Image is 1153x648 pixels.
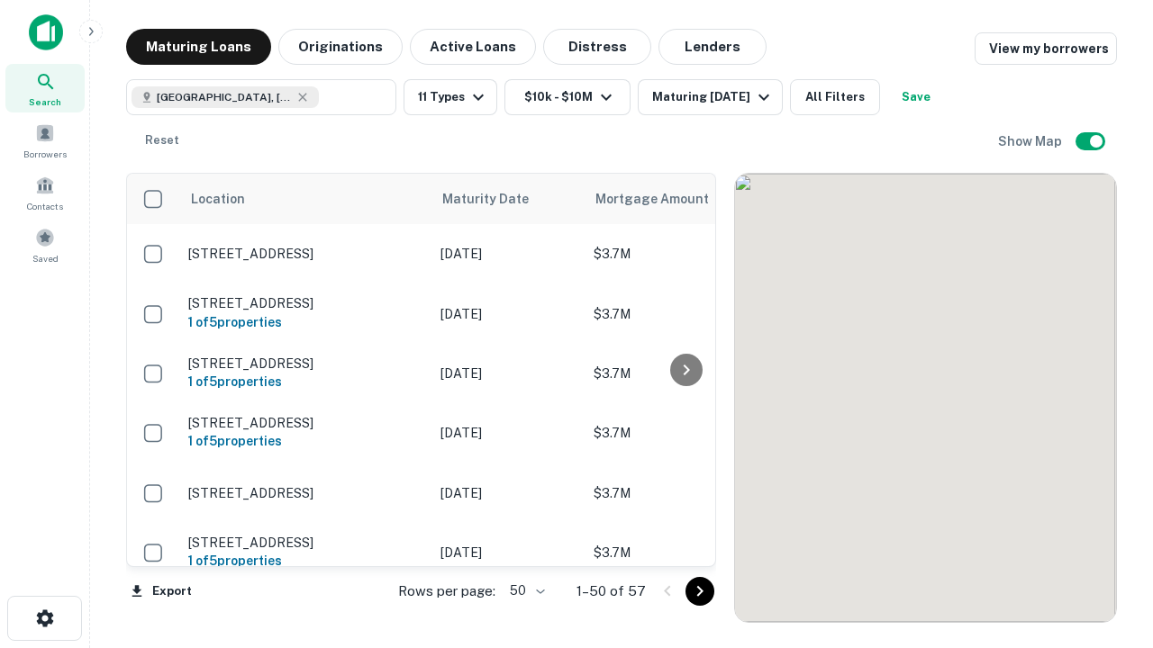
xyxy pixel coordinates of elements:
p: [STREET_ADDRESS] [188,246,422,262]
p: $3.7M [594,304,774,324]
span: Mortgage Amount [595,188,732,210]
p: [DATE] [440,244,576,264]
th: Maturity Date [431,174,585,224]
h6: 1 of 5 properties [188,551,422,571]
h6: 1 of 5 properties [188,372,422,391]
img: capitalize-icon.png [29,14,63,50]
p: [DATE] [440,423,576,443]
div: 50 [503,578,548,604]
a: Saved [5,220,85,269]
h6: Show Map [998,131,1065,151]
p: $3.7M [594,244,774,264]
p: [STREET_ADDRESS] [188,295,422,311]
p: [STREET_ADDRESS] [188,415,422,431]
button: $10k - $10M [504,79,631,115]
button: 11 Types [404,79,497,115]
a: View my borrowers [975,32,1117,65]
button: Distress [543,29,651,65]
p: [DATE] [440,364,576,383]
button: Reset [133,122,191,158]
span: Saved [32,251,59,265]
a: Borrowers [5,116,85,165]
p: $3.7M [594,543,774,562]
a: Search [5,64,85,112]
button: Originations [278,29,403,65]
p: [STREET_ADDRESS] [188,535,422,551]
p: $3.7M [594,423,774,443]
th: Location [179,174,431,224]
button: Export [126,578,196,605]
a: Contacts [5,168,85,217]
p: [STREET_ADDRESS] [188,355,422,372]
button: Go to next page [685,577,714,606]
div: 0 0 [735,174,1116,622]
span: [GEOGRAPHIC_DATA], [GEOGRAPHIC_DATA] [157,89,292,105]
p: [STREET_ADDRESS] [188,485,422,501]
p: [DATE] [440,543,576,562]
p: 1–50 of 57 [576,580,646,602]
span: Location [190,188,245,210]
button: All Filters [790,79,880,115]
th: Mortgage Amount [585,174,783,224]
button: Maturing Loans [126,29,271,65]
div: Maturing [DATE] [652,86,775,108]
button: Active Loans [410,29,536,65]
p: $3.7M [594,364,774,383]
h6: 1 of 5 properties [188,312,422,332]
span: Search [29,94,61,109]
span: Maturity Date [442,188,552,210]
button: Lenders [658,29,767,65]
p: [DATE] [440,304,576,324]
button: Save your search to get updates of matches that match your search criteria. [887,79,945,115]
span: Borrowers [23,147,67,161]
p: $3.7M [594,483,774,503]
h6: 1 of 5 properties [188,431,422,451]
p: [DATE] [440,483,576,503]
span: Contacts [27,199,63,213]
iframe: Chat Widget [1063,446,1153,533]
p: Rows per page: [398,580,495,602]
button: Maturing [DATE] [638,79,783,115]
